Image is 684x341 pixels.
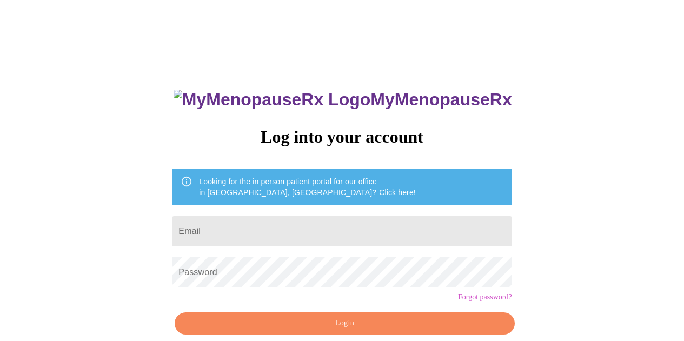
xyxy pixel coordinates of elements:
button: Login [175,312,514,335]
div: Looking for the in person patient portal for our office in [GEOGRAPHIC_DATA], [GEOGRAPHIC_DATA]? [199,172,416,202]
a: Click here! [379,188,416,197]
a: Forgot password? [458,293,512,302]
h3: MyMenopauseRx [174,90,512,110]
img: MyMenopauseRx Logo [174,90,370,110]
span: Login [187,317,502,330]
h3: Log into your account [172,127,512,147]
